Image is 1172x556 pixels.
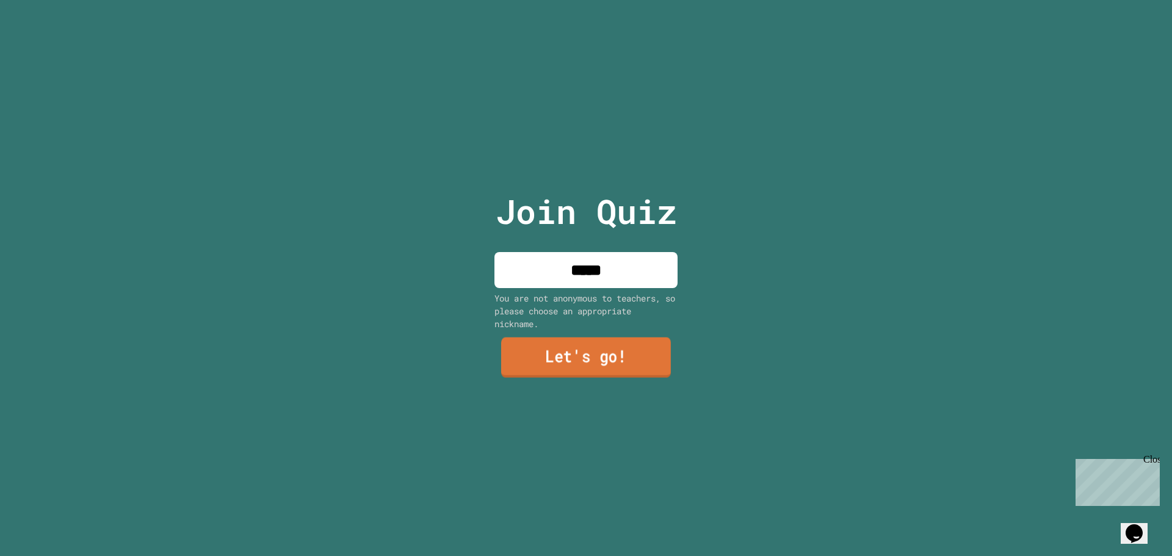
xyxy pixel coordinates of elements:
iframe: chat widget [1121,507,1160,544]
div: Chat with us now!Close [5,5,84,78]
p: Join Quiz [496,186,677,237]
a: Let's go! [501,338,671,378]
iframe: chat widget [1071,454,1160,506]
div: You are not anonymous to teachers, so please choose an appropriate nickname. [494,292,678,330]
